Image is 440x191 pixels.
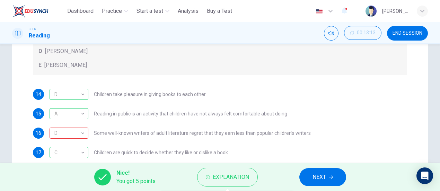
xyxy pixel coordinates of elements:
span: Children are quick to decide whether they like or dislike a book [94,150,228,155]
div: D [50,123,86,143]
div: B [50,128,88,139]
div: C [50,143,86,163]
img: ELTC logo [12,4,49,18]
span: Dashboard [67,7,94,15]
span: E [38,61,42,69]
div: Hide [344,26,381,41]
span: [PERSON_NAME] [44,61,87,69]
h1: Reading [29,32,50,40]
div: A [50,104,86,124]
span: CEFR [29,27,36,32]
span: Some well-known writers of adult literature regret that they earn less than popular children’s wr... [94,131,311,136]
span: 16 [36,131,41,136]
span: Reading in public is an activity that children have not always felt comfortable about doing [94,111,287,116]
span: 14 [36,92,41,97]
div: C [50,147,88,158]
span: D [38,47,42,55]
div: D [50,85,86,104]
span: Start a test [137,7,163,15]
span: Nice! [116,169,156,177]
span: Analysis [178,7,199,15]
span: NEXT [313,172,326,182]
span: END SESSION [393,31,422,36]
span: 17 [36,150,41,155]
div: D [50,89,88,100]
span: Buy a Test [207,7,232,15]
span: You got 5 points [116,177,156,185]
div: [PERSON_NAME] [382,7,408,15]
span: [PERSON_NAME] [45,47,88,55]
span: Explanation [213,172,249,182]
span: Children take pleasure in giving books to each other [94,92,206,97]
div: A [50,108,88,119]
div: D [50,162,86,182]
div: Open Intercom Messenger [416,167,433,184]
img: Profile picture [366,6,377,17]
img: en [315,9,324,14]
span: 00:13:13 [357,30,376,36]
span: 15 [36,111,41,116]
div: Mute [324,26,338,41]
span: Practice [102,7,122,15]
